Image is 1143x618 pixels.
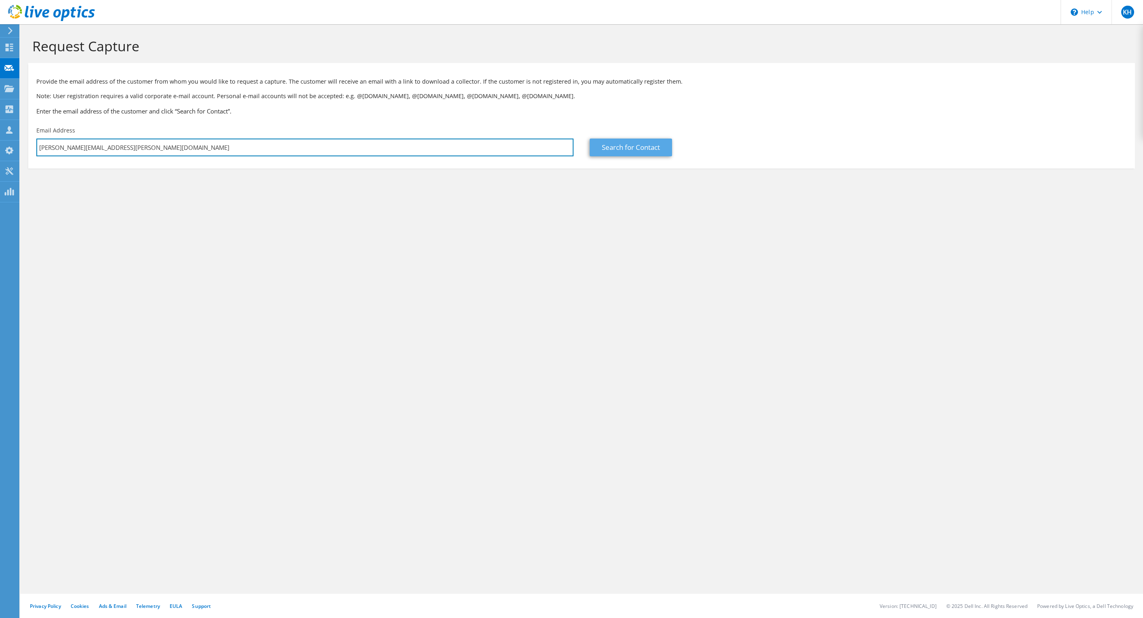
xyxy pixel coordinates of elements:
[99,603,126,610] a: Ads & Email
[30,603,61,610] a: Privacy Policy
[562,143,571,153] keeper-lock: Open Keeper Popup
[36,107,1127,116] h3: Enter the email address of the customer and click “Search for Contact”.
[1121,6,1134,19] span: KH
[136,603,160,610] a: Telemetry
[1071,8,1078,16] svg: \n
[71,603,89,610] a: Cookies
[36,77,1127,86] p: Provide the email address of the customer from whom you would like to request a capture. The cust...
[192,603,211,610] a: Support
[1037,603,1133,610] li: Powered by Live Optics, a Dell Technology
[170,603,182,610] a: EULA
[36,126,75,135] label: Email Address
[946,603,1027,610] li: © 2025 Dell Inc. All Rights Reserved
[36,92,1127,101] p: Note: User registration requires a valid corporate e-mail account. Personal e-mail accounts will ...
[590,139,672,156] a: Search for Contact
[880,603,937,610] li: Version: [TECHNICAL_ID]
[32,38,1127,55] h1: Request Capture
